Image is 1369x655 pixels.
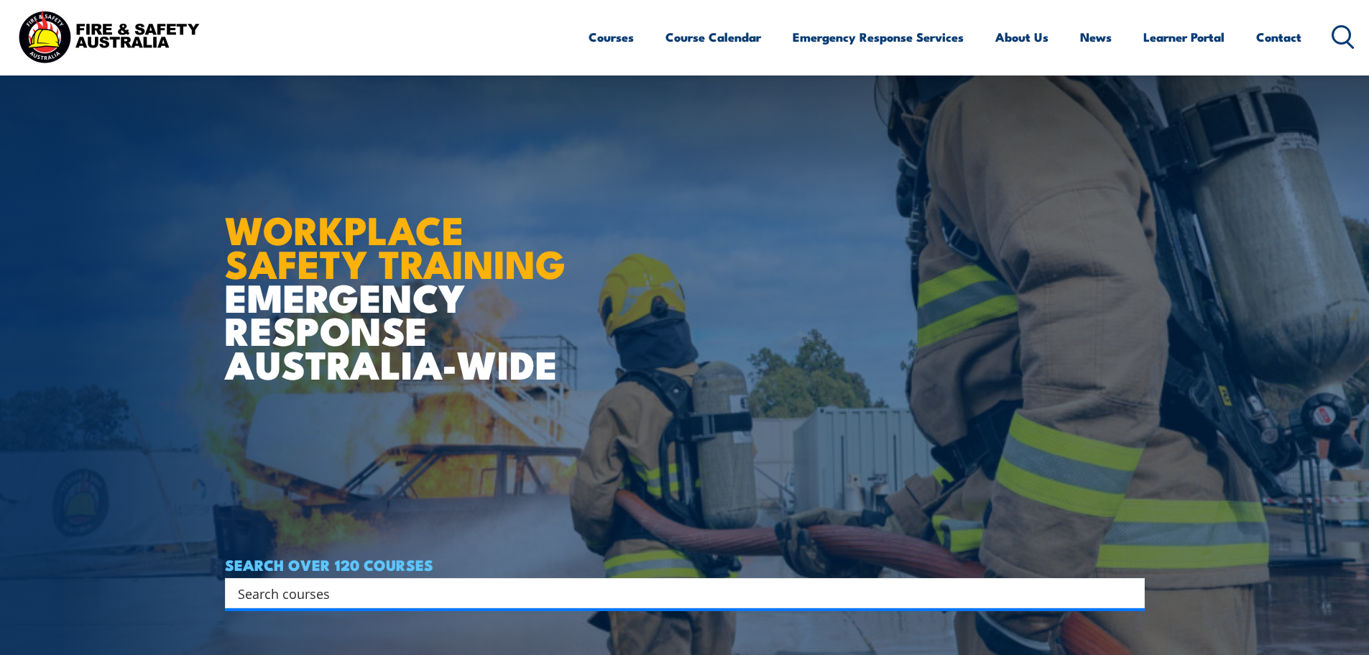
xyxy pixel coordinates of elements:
a: About Us [995,18,1048,56]
input: Search input [238,582,1113,604]
h1: EMERGENCY RESPONSE AUSTRALIA-WIDE [225,176,576,380]
strong: WORKPLACE SAFETY TRAINING [225,198,566,292]
a: Courses [589,18,634,56]
h4: SEARCH OVER 120 COURSES [225,556,1145,572]
a: Learner Portal [1143,18,1225,56]
form: Search form [241,583,1116,603]
a: Contact [1256,18,1301,56]
a: Emergency Response Services [793,18,964,56]
button: Search magnifier button [1120,583,1140,603]
a: News [1080,18,1112,56]
a: Course Calendar [665,18,761,56]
